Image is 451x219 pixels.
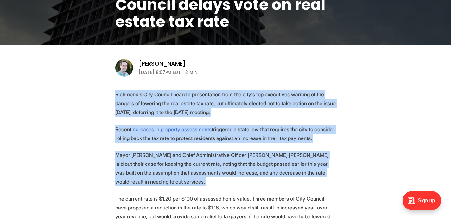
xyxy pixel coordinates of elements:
p: Mayor [PERSON_NAME] and Chief Administrative Officer [PERSON_NAME] [PERSON_NAME] laid out their c... [115,151,336,186]
iframe: portal-trigger [397,188,451,219]
p: Recent triggered a state law that requires the city to consider rolling back the tax rate to prot... [115,125,336,143]
span: 3 min [185,68,198,76]
img: Michael Phillips [115,59,133,77]
time: [DATE] 8:07PM EDT [139,68,181,76]
a: increases in property assessments [131,126,212,132]
a: [PERSON_NAME] [139,60,186,68]
p: Richmond's City Council heard a presentation from the city's top executives warning of the danger... [115,90,336,117]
